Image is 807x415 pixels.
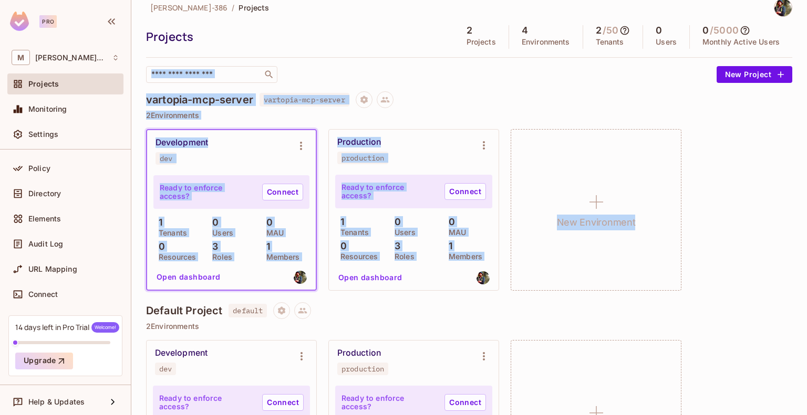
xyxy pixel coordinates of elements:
h4: vartopia-mcp-server [146,93,253,106]
p: 1 [153,217,162,228]
span: Projects [239,3,269,13]
p: Users [389,228,416,237]
span: Projects [28,80,59,88]
span: URL Mapping [28,265,77,273]
span: vartopia-mcp-server [260,93,349,107]
p: Monthly Active Users [702,38,780,46]
p: 0 [153,241,165,252]
div: 14 days left in Pro Trial [15,322,119,333]
span: Project settings [356,97,373,107]
p: 0 [389,217,401,227]
span: Connect [28,290,58,299]
span: default [229,304,267,317]
h5: 0 [656,25,662,36]
p: 0 [335,241,347,251]
div: dev [159,365,172,373]
h5: 2 [596,25,602,36]
p: Ready to enforce access? [159,394,254,411]
p: 3 [389,241,400,251]
p: Members [261,253,300,261]
button: Open dashboard [152,269,225,285]
img: mann8950@gmail.com [477,271,490,284]
p: 2 Environments [146,111,792,120]
span: Directory [28,189,61,198]
a: Connect [262,394,304,411]
p: 2 Environments [146,322,792,331]
p: Ready to enforce access? [342,394,436,411]
span: Policy [28,164,50,173]
div: Development [156,137,208,148]
button: Upgrade [15,353,73,369]
span: Welcome! [91,322,119,333]
div: production [342,154,384,162]
span: Help & Updates [28,398,85,406]
p: MAU [261,229,284,237]
p: Users [207,229,233,237]
button: New Project [717,66,792,83]
a: Connect [444,394,486,411]
p: 0 [443,217,455,227]
p: Environments [522,38,570,46]
span: Workspace: MANPREET-386 [35,54,106,62]
h5: 4 [522,25,528,36]
h1: New Environment [557,215,636,230]
h5: 2 [467,25,472,36]
div: Production [337,137,381,147]
span: Monitoring [28,105,67,113]
li: / [232,3,234,13]
a: Connect [262,184,303,200]
p: 1 [261,241,270,252]
a: Connect [444,183,486,200]
p: Roles [207,253,232,261]
button: Environment settings [473,346,494,367]
p: 1 [335,217,344,227]
span: [PERSON_NAME]-386 [150,3,227,13]
p: Roles [389,252,415,261]
span: Project settings [273,307,290,317]
div: production [342,365,384,373]
p: Resources [153,253,196,261]
button: Environment settings [473,135,494,156]
p: Users [656,38,677,46]
img: SReyMgAAAABJRU5ErkJggg== [10,12,29,31]
h5: / 50 [603,25,618,36]
p: Resources [335,252,378,261]
p: Ready to enforce access? [160,184,254,200]
span: Audit Log [28,240,63,248]
button: Open dashboard [334,269,407,286]
p: Projects [467,38,496,46]
img: mann8950@gmail.com [294,271,307,284]
p: 1 [443,241,452,251]
button: Environment settings [291,135,312,156]
p: Tenants [335,228,369,237]
div: dev [160,154,172,163]
p: 0 [261,217,273,228]
p: Ready to enforce access? [342,183,436,200]
p: 0 [207,217,219,228]
h4: Default Project [146,304,222,317]
button: Environment settings [291,346,312,367]
span: Settings [28,130,58,139]
p: Members [443,252,482,261]
p: MAU [443,228,466,237]
span: Elements [28,215,61,223]
div: Pro [39,15,57,28]
p: Tenants [596,38,624,46]
h5: 0 [702,25,709,36]
div: Production [337,348,381,358]
p: Tenants [153,229,187,237]
div: Projects [146,29,449,45]
div: Development [155,348,208,358]
span: M [12,50,30,65]
h5: / 5000 [710,25,739,36]
p: 3 [207,241,218,252]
